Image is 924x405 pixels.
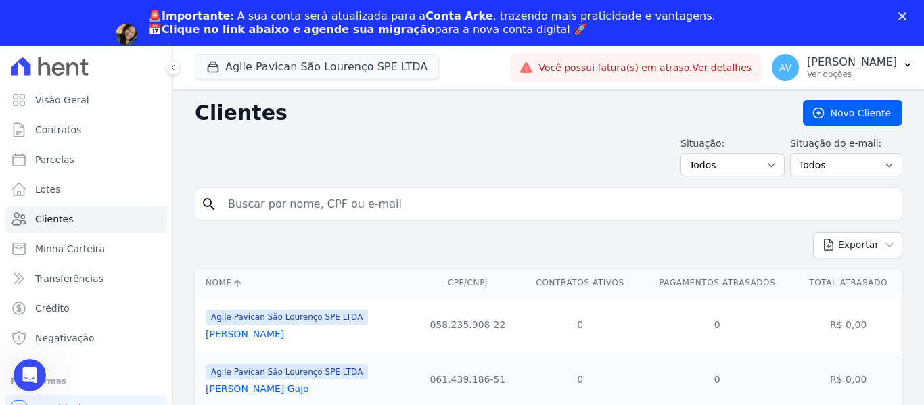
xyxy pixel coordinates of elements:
[5,206,167,233] a: Clientes
[794,269,902,297] th: Total Atrasado
[898,12,912,20] div: Fechar
[35,183,61,196] span: Lotes
[148,9,716,37] div: : A sua conta será atualizada para a , trazendo mais praticidade e vantagens. 📅 para a nova conta...
[162,23,435,36] b: Clique no link abaixo e agende sua migração
[415,297,520,352] td: 058.235.908-22
[35,272,103,285] span: Transferências
[693,62,752,73] a: Ver detalhes
[5,265,167,292] a: Transferências
[148,9,230,22] b: 🚨Importante
[35,302,70,315] span: Crédito
[201,196,217,212] i: search
[35,153,74,166] span: Parcelas
[813,232,902,258] button: Exportar
[206,364,368,379] span: Agile Pavican São Lourenço SPE LTDA
[206,329,284,339] a: [PERSON_NAME]
[5,325,167,352] a: Negativação
[640,297,794,352] td: 0
[790,137,902,151] label: Situação do e-mail:
[794,297,902,352] td: R$ 0,00
[520,269,640,297] th: Contratos Ativos
[35,123,81,137] span: Contratos
[761,49,924,87] button: AV [PERSON_NAME] Ver opções
[148,45,260,59] a: Agendar migração
[206,310,368,325] span: Agile Pavican São Lourenço SPE LTDA
[35,212,73,226] span: Clientes
[35,242,105,256] span: Minha Carteira
[195,269,415,297] th: Nome
[11,373,162,389] div: Plataformas
[425,9,492,22] b: Conta Arke
[14,359,46,391] iframe: Intercom live chat
[807,69,897,80] p: Ver opções
[220,191,896,218] input: Buscar por nome, CPF ou e-mail
[5,116,167,143] a: Contratos
[116,24,137,45] img: Profile image for Adriane
[538,61,752,75] span: Você possui fatura(s) em atraso.
[640,269,794,297] th: Pagamentos Atrasados
[5,176,167,203] a: Lotes
[5,235,167,262] a: Minha Carteira
[5,295,167,322] a: Crédito
[195,54,439,80] button: Agile Pavican São Lourenço SPE LTDA
[415,269,520,297] th: CPF/CNPJ
[195,101,781,125] h2: Clientes
[35,93,89,107] span: Visão Geral
[803,100,902,126] a: Novo Cliente
[520,297,640,352] td: 0
[5,146,167,173] a: Parcelas
[779,63,791,72] span: AV
[680,137,785,151] label: Situação:
[35,331,95,345] span: Negativação
[5,87,167,114] a: Visão Geral
[807,55,897,69] p: [PERSON_NAME]
[206,383,309,394] a: [PERSON_NAME] Gajo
